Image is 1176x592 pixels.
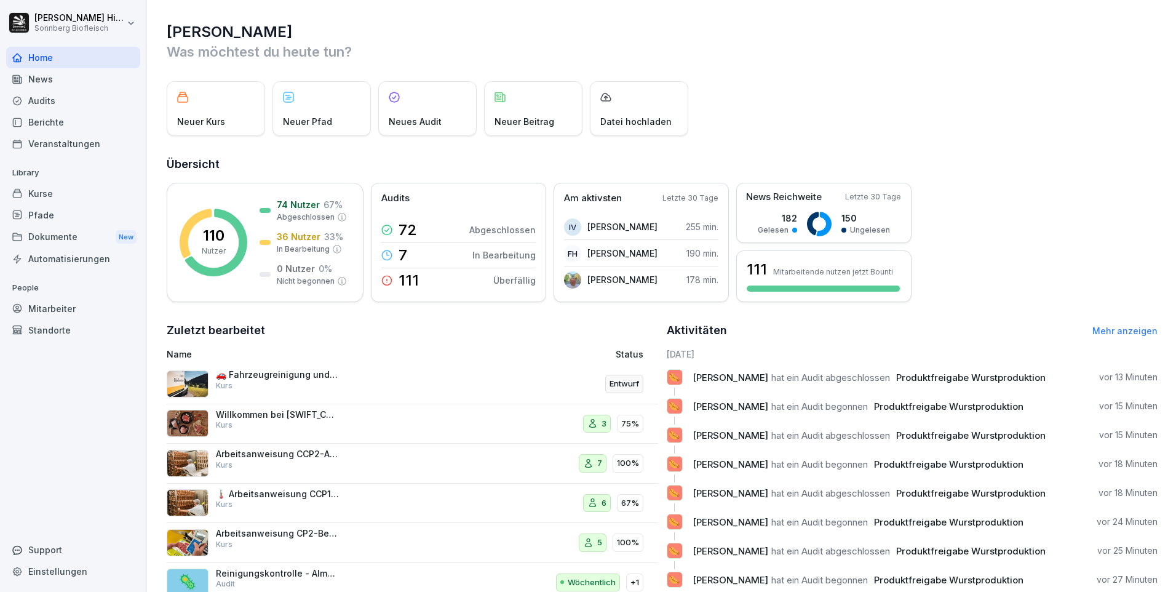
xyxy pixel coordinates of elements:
[693,458,768,470] span: [PERSON_NAME]
[564,191,622,206] p: Am aktivsten
[896,372,1046,383] span: Produktfreigabe Wurstproduktion
[587,220,658,233] p: [PERSON_NAME]
[167,450,209,477] img: kcy5zsy084eomyfwy436ysas.png
[597,537,602,549] p: 5
[6,278,140,298] p: People
[324,230,343,243] p: 33 %
[874,574,1023,586] span: Produktfreigabe Wurstproduktion
[667,322,727,339] h2: Aktivitäten
[771,487,890,499] span: hat ein Audit abgeschlossen
[1097,545,1158,557] p: vor 25 Minuten
[177,115,225,128] p: Neuer Kurs
[771,458,868,470] span: hat ein Audit begonnen
[167,348,474,361] p: Name
[167,489,209,516] img: hvxepc8g01zu3rjqex5ywi6r.png
[693,487,768,499] span: [PERSON_NAME]
[669,571,680,588] p: 🌭
[597,457,602,470] p: 7
[1099,371,1158,383] p: vor 13 Minuten
[686,273,718,286] p: 178 min.
[693,401,768,412] span: [PERSON_NAME]
[216,528,339,539] p: Arbeitsanweisung CP2-Begasen Faschiertes
[216,539,232,550] p: Kurs
[319,262,332,275] p: 0 %
[6,133,140,154] a: Veranstaltungen
[277,198,320,211] p: 74 Nutzer
[6,204,140,226] a: Pfade
[6,68,140,90] div: News
[216,380,232,391] p: Kurs
[381,191,410,206] p: Audits
[6,111,140,133] div: Berichte
[1092,326,1158,336] a: Mehr anzeigen
[6,163,140,183] p: Library
[6,561,140,582] a: Einstellungen
[669,398,680,415] p: 🌭
[216,489,339,500] p: 🌡️ Arbeitsanweisung CCP1-Durcherhitzen
[34,24,124,33] p: Sonnberg Biofleisch
[773,267,893,276] p: Mitarbeitende nutzen jetzt Bounti
[600,115,672,128] p: Datei hochladen
[216,420,232,431] p: Kurs
[493,274,536,287] p: Überfällig
[771,372,890,383] span: hat ein Audit abgeschlossen
[6,47,140,68] a: Home
[6,298,140,319] div: Mitarbeiter
[1097,516,1158,528] p: vor 24 Minuten
[874,458,1023,470] span: Produktfreigabe Wurstproduktion
[669,513,680,530] p: 🌭
[6,183,140,204] a: Kurse
[610,378,639,390] p: Entwurf
[167,370,209,398] img: fh1uvn449maj2eaxxuiav0c6.png
[216,449,339,460] p: Arbeitsanweisung CCP2-Abtrocknung
[6,226,140,249] div: Dokumente
[771,516,868,528] span: hat ein Audit begonnen
[616,348,643,361] p: Status
[167,404,658,444] a: Willkommen bei [SWIFT_CODE] BiofleischKurs375%
[771,545,890,557] span: hat ein Audit abgeschlossen
[167,484,658,524] a: 🌡️ Arbeitsanweisung CCP1-DurcherhitzenKurs667%
[747,259,767,280] h3: 111
[6,539,140,561] div: Support
[277,230,320,243] p: 36 Nutzer
[758,225,789,236] p: Gelesen
[389,115,442,128] p: Neues Audit
[686,220,718,233] p: 255 min.
[216,369,339,380] p: 🚗 Fahrzeugreinigung und -kontrolle
[850,225,890,236] p: Ungelesen
[771,574,868,586] span: hat ein Audit begonnen
[669,455,680,473] p: 🌭
[1099,458,1158,470] p: vor 18 Minuten
[399,273,419,288] p: 111
[669,484,680,502] p: 🌭
[896,545,1046,557] span: Produktfreigabe Wurstproduktion
[841,212,890,225] p: 150
[1099,400,1158,412] p: vor 15 Minuten
[216,409,339,420] p: Willkommen bei [SWIFT_CODE] Biofleisch
[621,418,639,430] p: 75%
[167,444,658,484] a: Arbeitsanweisung CCP2-AbtrocknungKurs7100%
[1099,429,1158,441] p: vor 15 Minuten
[216,578,235,590] p: Audit
[669,369,680,386] p: 🌭
[216,460,232,471] p: Kurs
[693,516,768,528] span: [PERSON_NAME]
[116,230,137,244] div: New
[203,228,224,243] p: 110
[6,248,140,270] a: Automatisierungen
[324,198,343,211] p: 67 %
[277,276,335,287] p: Nicht begonnen
[6,90,140,111] a: Audits
[167,322,658,339] h2: Zuletzt bearbeitet
[896,430,1046,441] span: Produktfreigabe Wurstproduktion
[277,244,330,255] p: In Bearbeitung
[845,191,901,202] p: Letzte 30 Tage
[399,248,407,263] p: 7
[1097,574,1158,586] p: vor 27 Minuten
